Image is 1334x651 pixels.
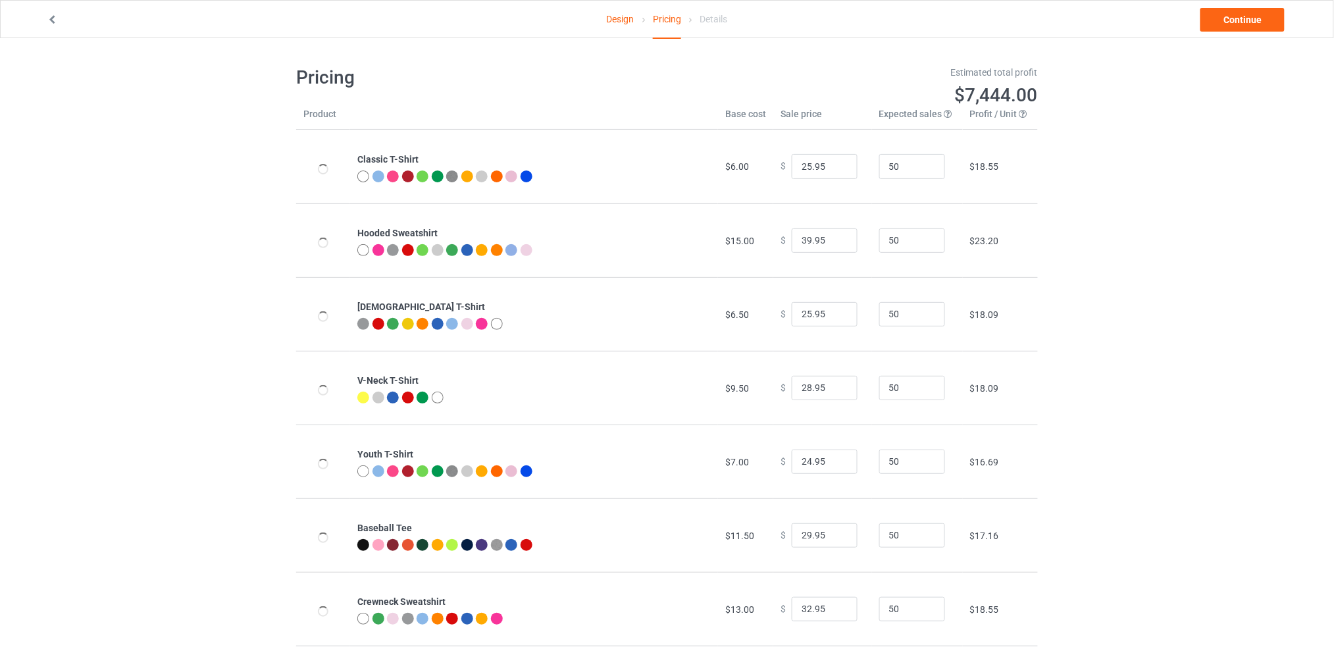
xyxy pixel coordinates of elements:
[725,161,749,172] span: $6.00
[677,66,1039,79] div: Estimated total profit
[773,107,872,130] th: Sale price
[781,382,786,393] span: $
[781,309,786,319] span: $
[296,107,350,130] th: Product
[357,523,412,533] b: Baseball Tee
[963,107,1038,130] th: Profit / Unit
[357,154,419,165] b: Classic T-Shirt
[446,465,458,477] img: heather_texture.png
[781,604,786,614] span: $
[725,383,749,394] span: $9.50
[955,84,1038,106] span: $7,444.00
[725,236,754,246] span: $15.00
[1200,8,1285,32] a: Continue
[970,161,999,172] span: $18.55
[781,235,786,246] span: $
[357,375,419,386] b: V-Neck T-Shirt
[700,1,727,38] div: Details
[725,531,754,541] span: $11.50
[296,66,658,90] h1: Pricing
[970,383,999,394] span: $18.09
[872,107,963,130] th: Expected sales
[970,604,999,615] span: $18.55
[446,170,458,182] img: heather_texture.png
[781,161,786,172] span: $
[357,596,446,607] b: Crewneck Sweatshirt
[781,530,786,540] span: $
[607,1,634,38] a: Design
[781,456,786,467] span: $
[725,457,749,467] span: $7.00
[653,1,681,39] div: Pricing
[970,457,999,467] span: $16.69
[725,309,749,320] span: $6.50
[357,449,413,459] b: Youth T-Shirt
[491,539,503,551] img: heather_texture.png
[357,228,438,238] b: Hooded Sweatshirt
[970,236,999,246] span: $23.20
[357,301,485,312] b: [DEMOGRAPHIC_DATA] T-Shirt
[970,309,999,320] span: $18.09
[725,604,754,615] span: $13.00
[718,107,773,130] th: Base cost
[970,531,999,541] span: $17.16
